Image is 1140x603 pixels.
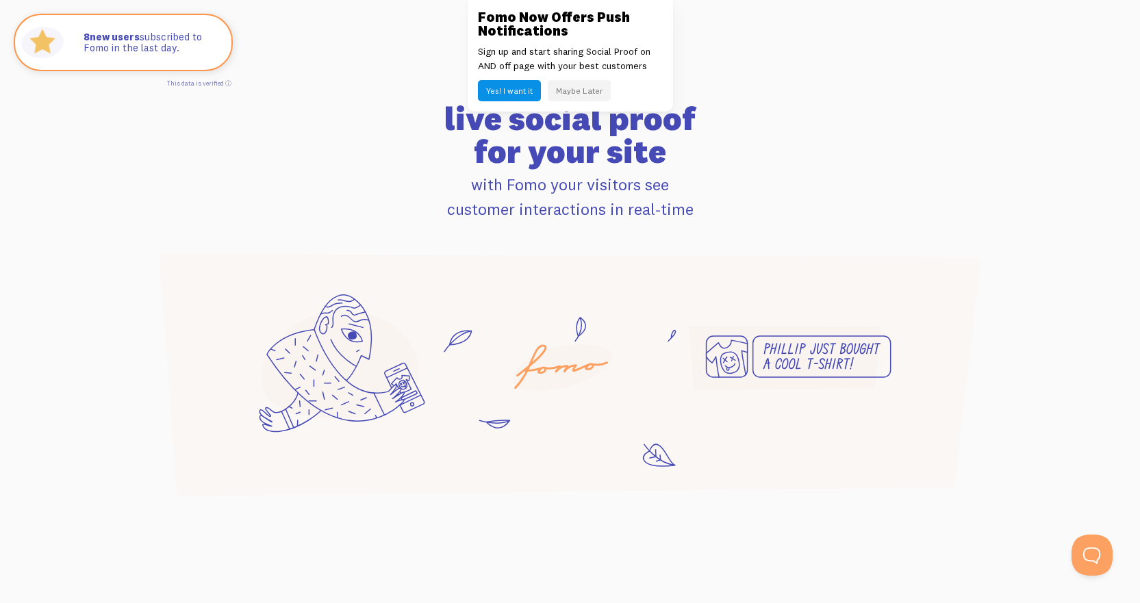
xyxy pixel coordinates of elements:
[140,76,1000,86] h6: About Fomo
[84,31,90,43] span: 8
[478,10,663,38] h3: Fomo Now Offers Push Notifications
[478,44,663,73] p: Sign up and start sharing Social Proof on AND off page with your best customers
[140,172,1000,221] p: with Fomo your visitors see customer interactions in real-time
[478,80,541,101] button: Yes! I want it
[84,30,140,43] strong: new users
[18,18,67,67] img: Fomo
[1072,535,1113,576] iframe: Help Scout Beacon - Open
[140,102,1000,168] h2: live social proof for your site
[167,79,231,87] a: This data is verified ⓘ
[84,31,218,54] p: subscribed to Fomo in the last day.
[548,80,611,101] button: Maybe Later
